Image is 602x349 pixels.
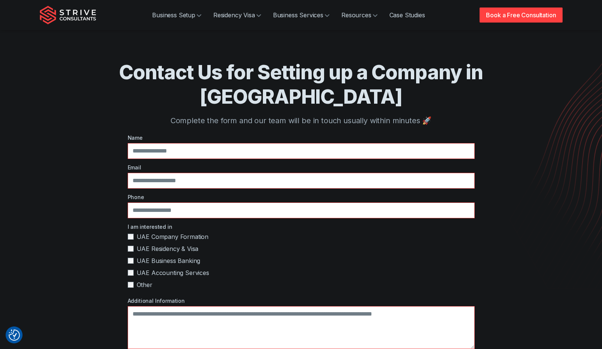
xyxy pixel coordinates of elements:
label: Additional Information [128,297,475,305]
a: Business Services [267,8,335,23]
label: Email [128,163,475,171]
input: Other [128,282,134,288]
label: I am interested in [128,223,475,231]
label: Phone [128,193,475,201]
button: Consent Preferences [9,329,20,341]
input: UAE Accounting Services [128,270,134,276]
img: Strive Consultants [40,6,96,24]
a: Resources [335,8,383,23]
a: Business Setup [146,8,207,23]
a: Case Studies [383,8,431,23]
span: UAE Company Formation [137,232,209,241]
img: Revisit consent button [9,329,20,341]
p: Complete the form and our team will be in touch usually within minutes 🚀 [70,115,533,126]
a: Book a Free Consultation [480,8,562,23]
input: UAE Business Banking [128,258,134,264]
span: UAE Residency & Visa [137,244,199,253]
label: Name [128,134,475,142]
span: Other [137,280,152,289]
h1: Contact Us for Setting up a Company in [GEOGRAPHIC_DATA] [70,60,533,109]
input: UAE Company Formation [128,234,134,240]
a: Residency Visa [207,8,267,23]
input: UAE Residency & Visa [128,246,134,252]
span: UAE Accounting Services [137,268,209,277]
span: UAE Business Banking [137,256,201,265]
